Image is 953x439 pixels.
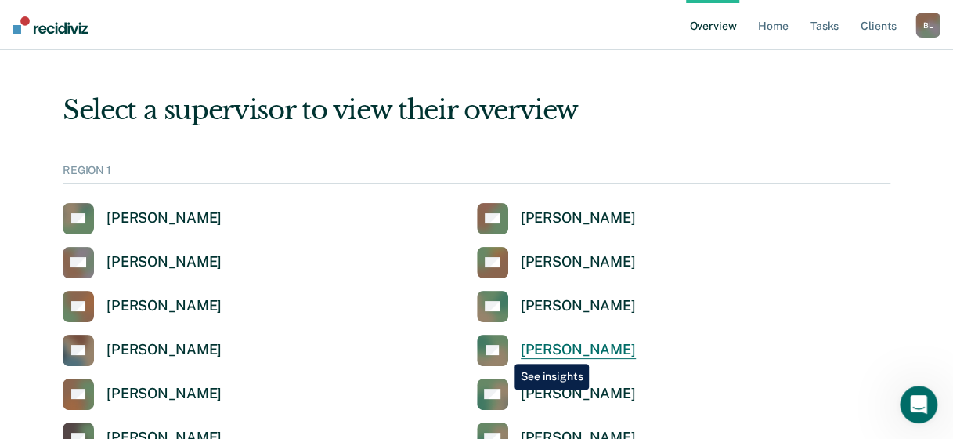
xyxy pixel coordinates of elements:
[521,341,636,359] div: [PERSON_NAME]
[915,13,940,38] button: BL
[63,335,222,366] a: [PERSON_NAME]
[63,164,890,184] div: REGION 1
[13,16,88,34] img: Recidiviz
[477,247,636,278] a: [PERSON_NAME]
[521,253,636,271] div: [PERSON_NAME]
[477,335,636,366] a: [PERSON_NAME]
[63,379,222,410] a: [PERSON_NAME]
[915,13,940,38] div: B L
[106,297,222,315] div: [PERSON_NAME]
[106,209,222,227] div: [PERSON_NAME]
[106,385,222,403] div: [PERSON_NAME]
[477,379,636,410] a: [PERSON_NAME]
[106,253,222,271] div: [PERSON_NAME]
[521,297,636,315] div: [PERSON_NAME]
[63,291,222,322] a: [PERSON_NAME]
[477,203,636,234] a: [PERSON_NAME]
[900,386,937,423] iframe: Intercom live chat
[63,203,222,234] a: [PERSON_NAME]
[63,247,222,278] a: [PERSON_NAME]
[477,291,636,322] a: [PERSON_NAME]
[521,209,636,227] div: [PERSON_NAME]
[63,94,890,126] div: Select a supervisor to view their overview
[106,341,222,359] div: [PERSON_NAME]
[521,385,636,403] div: [PERSON_NAME]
